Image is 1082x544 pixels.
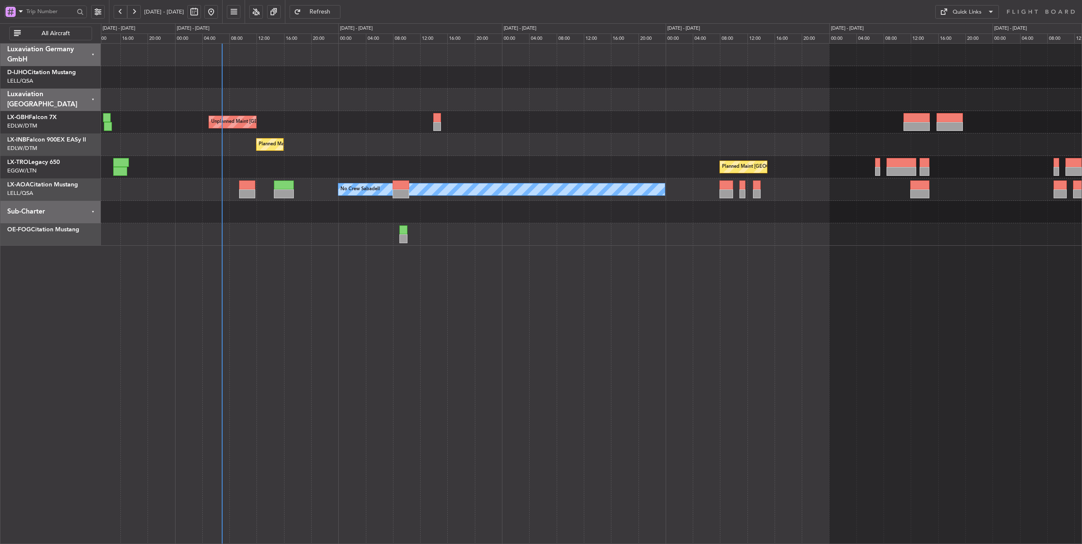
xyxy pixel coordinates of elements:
[911,33,938,44] div: 12:00
[103,25,135,32] div: [DATE] - [DATE]
[7,159,60,165] a: LX-TROLegacy 650
[290,5,340,19] button: Refresh
[211,116,351,128] div: Unplanned Maint [GEOGRAPHIC_DATA] ([GEOGRAPHIC_DATA])
[338,33,365,44] div: 00:00
[831,25,864,32] div: [DATE] - [DATE]
[7,182,78,188] a: LX-AOACitation Mustang
[720,33,747,44] div: 08:00
[7,122,37,130] a: EDLW/DTM
[175,33,202,44] div: 00:00
[965,33,993,44] div: 20:00
[284,33,311,44] div: 16:00
[340,25,373,32] div: [DATE] - [DATE]
[802,33,829,44] div: 20:00
[475,33,502,44] div: 20:00
[856,33,884,44] div: 04:00
[666,33,693,44] div: 00:00
[953,8,982,17] div: Quick Links
[7,137,86,143] a: LX-INBFalcon 900EX EASy II
[420,33,447,44] div: 12:00
[502,33,529,44] div: 00:00
[447,33,474,44] div: 16:00
[667,25,700,32] div: [DATE] - [DATE]
[7,114,57,120] a: LX-GBHFalcon 7X
[9,27,92,40] button: All Aircraft
[7,167,36,175] a: EGGW/LTN
[557,33,584,44] div: 08:00
[935,5,999,19] button: Quick Links
[994,25,1027,32] div: [DATE] - [DATE]
[693,33,720,44] div: 04:00
[259,138,329,151] div: Planned Maint Geneva (Cointrin)
[504,25,536,32] div: [DATE] - [DATE]
[303,9,337,15] span: Refresh
[7,114,29,120] span: LX-GBH
[202,33,229,44] div: 04:00
[311,33,338,44] div: 20:00
[993,33,1020,44] div: 00:00
[639,33,666,44] div: 20:00
[22,31,89,36] span: All Aircraft
[26,5,74,18] input: Trip Number
[144,8,184,16] span: [DATE] - [DATE]
[7,159,28,165] span: LX-TRO
[747,33,775,44] div: 12:00
[584,33,611,44] div: 12:00
[529,33,556,44] div: 04:00
[7,182,30,188] span: LX-AOA
[7,227,31,233] span: OE-FOG
[7,69,28,75] span: D-IJHO
[722,161,856,173] div: Planned Maint [GEOGRAPHIC_DATA] ([GEOGRAPHIC_DATA])
[7,137,26,143] span: LX-INB
[177,25,209,32] div: [DATE] - [DATE]
[340,183,380,196] div: No Crew Sabadell
[7,69,76,75] a: D-IJHOCitation Mustang
[7,227,79,233] a: OE-FOGCitation Mustang
[229,33,257,44] div: 08:00
[257,33,284,44] div: 12:00
[148,33,175,44] div: 20:00
[938,33,965,44] div: 16:00
[7,189,33,197] a: LELL/QSA
[7,144,37,152] a: EDLW/DTM
[884,33,911,44] div: 08:00
[120,33,148,44] div: 16:00
[1020,33,1047,44] div: 04:00
[93,33,120,44] div: 12:00
[829,33,856,44] div: 00:00
[393,33,420,44] div: 08:00
[1047,33,1074,44] div: 08:00
[611,33,638,44] div: 16:00
[7,77,33,85] a: LELL/QSA
[775,33,802,44] div: 16:00
[366,33,393,44] div: 04:00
